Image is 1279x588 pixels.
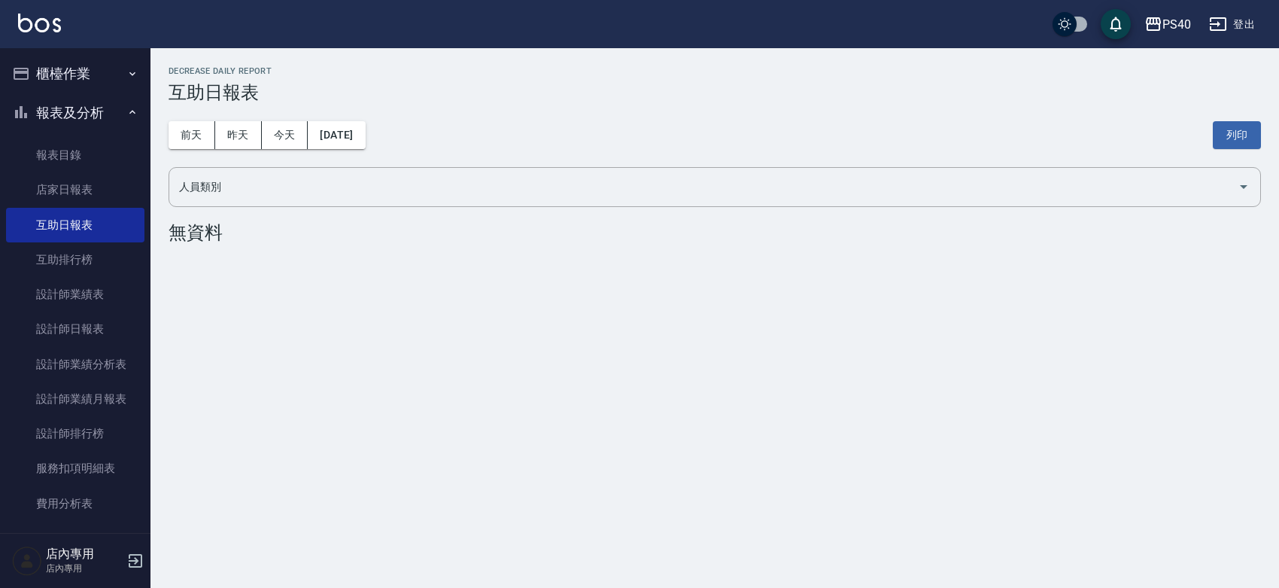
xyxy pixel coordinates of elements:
[1101,9,1131,39] button: save
[6,347,144,382] a: 設計師業績分析表
[308,121,365,149] button: [DATE]
[18,14,61,32] img: Logo
[262,121,308,149] button: 今天
[6,382,144,416] a: 設計師業績月報表
[6,486,144,521] a: 費用分析表
[6,312,144,346] a: 設計師日報表
[6,527,144,566] button: 客戶管理
[169,121,215,149] button: 前天
[1162,15,1191,34] div: PS40
[169,222,1261,243] div: 無資料
[6,138,144,172] a: 報表目錄
[175,174,1232,200] input: 人員名稱
[6,93,144,133] button: 報表及分析
[6,242,144,277] a: 互助排行榜
[6,277,144,312] a: 設計師業績表
[1232,175,1256,199] button: Open
[46,562,123,575] p: 店內專用
[169,82,1261,103] h3: 互助日報表
[1213,121,1261,149] button: 列印
[6,208,144,242] a: 互助日報表
[169,66,1261,76] h2: Decrease Daily Report
[6,54,144,93] button: 櫃檯作業
[1138,9,1197,40] button: PS40
[12,546,42,576] img: Person
[6,451,144,486] a: 服務扣項明細表
[1203,11,1261,38] button: 登出
[6,416,144,451] a: 設計師排行榜
[46,547,123,562] h5: 店內專用
[215,121,262,149] button: 昨天
[6,172,144,207] a: 店家日報表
